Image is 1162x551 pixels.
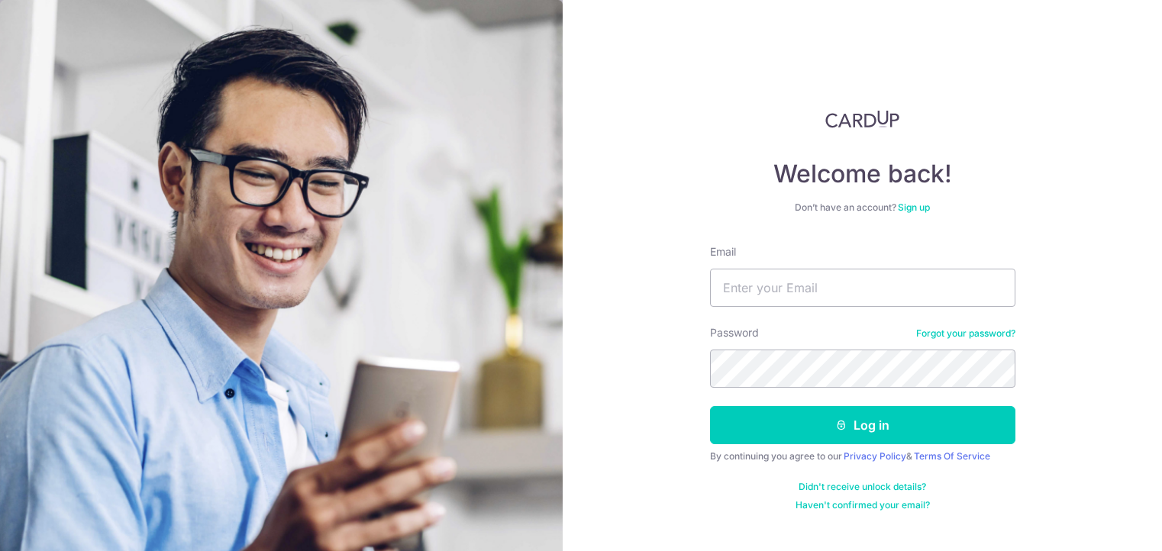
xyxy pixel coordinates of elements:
[710,406,1015,444] button: Log in
[710,201,1015,214] div: Don’t have an account?
[710,325,759,340] label: Password
[710,159,1015,189] h4: Welcome back!
[898,201,930,213] a: Sign up
[796,499,930,511] a: Haven't confirmed your email?
[710,244,736,259] label: Email
[916,327,1015,340] a: Forgot your password?
[844,450,906,462] a: Privacy Policy
[710,450,1015,462] div: By continuing you agree to our &
[825,110,900,128] img: CardUp Logo
[710,269,1015,307] input: Enter your Email
[799,481,926,493] a: Didn't receive unlock details?
[914,450,990,462] a: Terms Of Service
